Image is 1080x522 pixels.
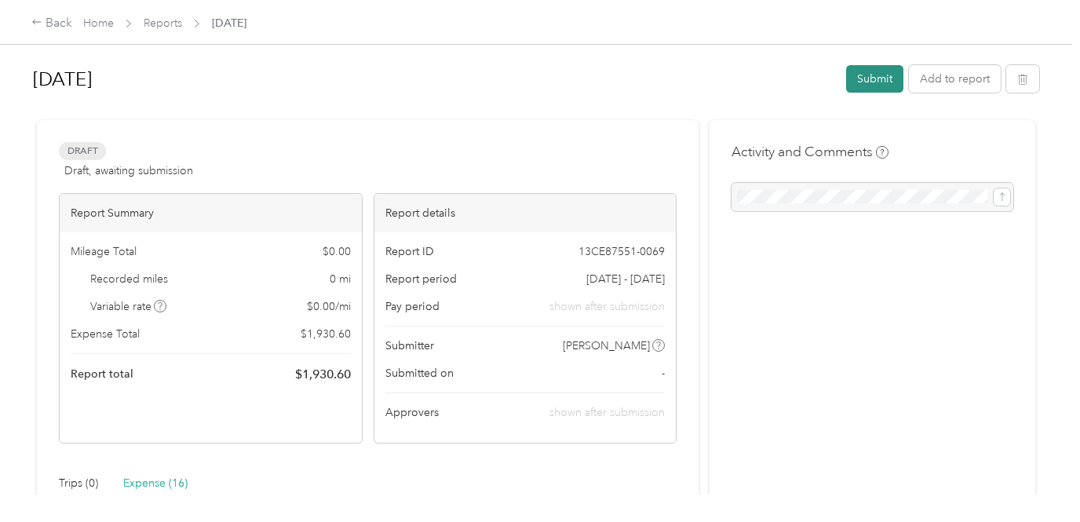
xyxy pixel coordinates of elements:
[212,15,246,31] span: [DATE]
[90,298,167,315] span: Variable rate
[301,326,351,342] span: $ 1,930.60
[31,14,72,33] div: Back
[71,366,133,382] span: Report total
[846,65,903,93] button: Submit
[549,298,665,315] span: shown after submission
[123,475,188,492] div: Expense (16)
[385,243,434,260] span: Report ID
[909,65,1001,93] button: Add to report
[323,243,351,260] span: $ 0.00
[374,194,677,232] div: Report details
[33,60,835,98] h1: Oct 3, 2025
[385,298,440,315] span: Pay period
[563,338,650,354] span: [PERSON_NAME]
[385,404,439,421] span: Approvers
[71,243,137,260] span: Mileage Total
[586,271,665,287] span: [DATE] - [DATE]
[385,271,457,287] span: Report period
[662,365,665,381] span: -
[732,142,888,162] h4: Activity and Comments
[60,194,362,232] div: Report Summary
[385,365,454,381] span: Submitted on
[578,243,665,260] span: 13CE87551-0069
[71,326,140,342] span: Expense Total
[59,475,98,492] div: Trips (0)
[90,271,168,287] span: Recorded miles
[83,16,114,30] a: Home
[307,298,351,315] span: $ 0.00 / mi
[549,406,665,419] span: shown after submission
[59,142,106,160] span: Draft
[385,338,434,354] span: Submitter
[330,271,351,287] span: 0 mi
[144,16,182,30] a: Reports
[64,162,193,179] span: Draft, awaiting submission
[992,434,1080,522] iframe: Everlance-gr Chat Button Frame
[295,365,351,384] span: $ 1,930.60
